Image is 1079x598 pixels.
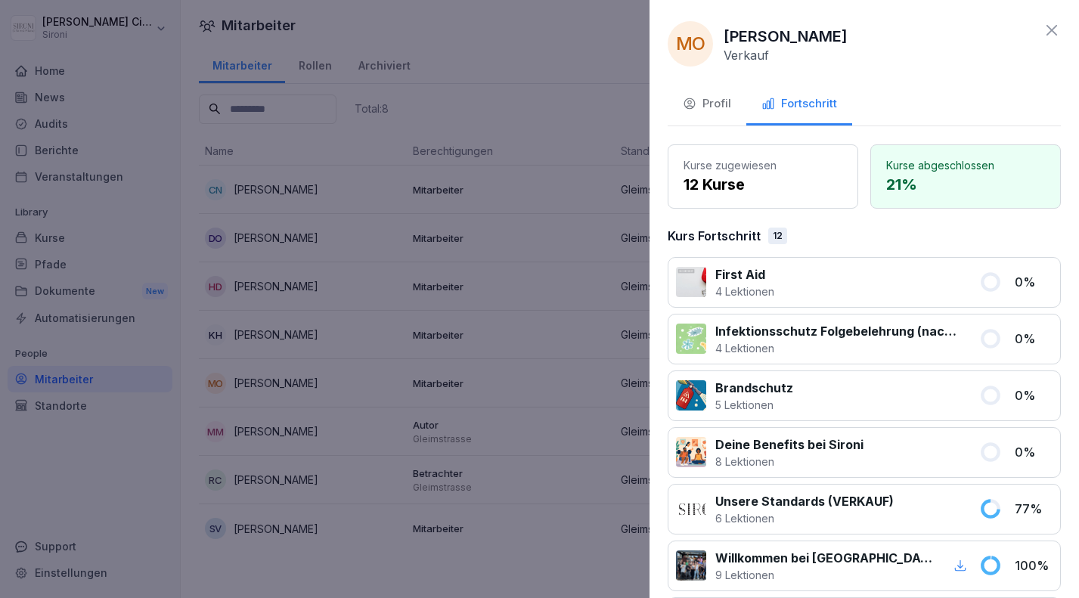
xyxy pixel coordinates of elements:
[886,157,1045,173] p: Kurse abgeschlossen
[715,567,932,583] p: 9 Lektionen
[886,173,1045,196] p: 21 %
[715,265,774,284] p: First Aid
[683,95,731,113] div: Profil
[746,85,852,125] button: Fortschritt
[724,48,769,63] p: Verkauf
[715,397,793,413] p: 5 Lektionen
[1015,386,1053,404] p: 0 %
[715,435,864,454] p: Deine Benefits bei Sironi
[1015,500,1053,518] p: 77 %
[684,173,842,196] p: 12 Kurse
[668,21,713,67] div: MO
[715,340,961,356] p: 4 Lektionen
[761,95,837,113] div: Fortschritt
[668,85,746,125] button: Profil
[1015,556,1053,575] p: 100 %
[715,510,894,526] p: 6 Lektionen
[715,492,894,510] p: Unsere Standards (VERKAUF)
[668,227,761,245] p: Kurs Fortschritt
[1015,443,1053,461] p: 0 %
[684,157,842,173] p: Kurse zugewiesen
[1015,330,1053,348] p: 0 %
[724,25,848,48] p: [PERSON_NAME]
[768,228,787,244] div: 12
[715,454,864,469] p: 8 Lektionen
[715,549,932,567] p: Willkommen bei [GEOGRAPHIC_DATA]
[1015,273,1053,291] p: 0 %
[715,322,961,340] p: Infektionsschutz Folgebelehrung (nach §43 IfSG)
[715,284,774,299] p: 4 Lektionen
[715,379,793,397] p: Brandschutz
